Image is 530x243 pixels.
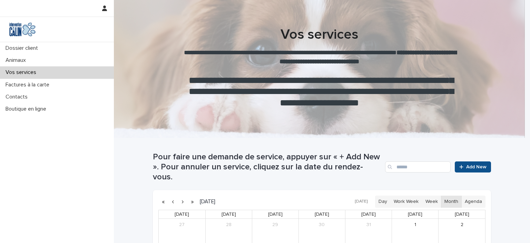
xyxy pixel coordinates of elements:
a: July 31, 2025 [363,219,374,230]
h1: Vos services [150,26,488,43]
p: Factures à la carte [3,82,55,88]
h2: [DATE] [197,199,215,204]
button: Month [441,196,462,207]
a: Saturday [453,210,471,219]
input: Search [385,161,451,172]
a: July 28, 2025 [223,219,234,230]
a: Thursday [360,210,377,219]
a: July 27, 2025 [176,219,187,230]
p: Animaux [3,57,31,64]
a: August 2, 2025 [457,219,468,230]
img: Y0SYDZVsQvbSeSFpbQoq [6,22,39,36]
a: July 30, 2025 [316,219,327,230]
button: Week [422,196,441,207]
button: Work Week [390,196,422,207]
button: Previous year [158,196,168,207]
a: Monday [220,210,237,219]
p: Vos services [3,69,42,76]
button: Next month [178,196,187,207]
button: [DATE] [352,197,371,207]
a: Tuesday [267,210,284,219]
button: Previous month [168,196,178,207]
a: Sunday [173,210,190,219]
a: Wednesday [313,210,331,219]
a: July 29, 2025 [270,219,281,230]
h1: Pour faire une demande de service, appuyer sur « + Add New ». Pour annuler un service, cliquez su... [153,152,382,182]
p: Dossier client [3,45,43,52]
a: August 1, 2025 [410,219,421,230]
button: Day [375,196,391,207]
a: Friday [406,210,424,219]
a: Add New [455,161,491,172]
button: Next year [187,196,197,207]
p: Contacts [3,94,33,100]
span: Add New [466,165,487,169]
button: Agenda [461,196,485,207]
p: Boutique en ligne [3,106,52,112]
